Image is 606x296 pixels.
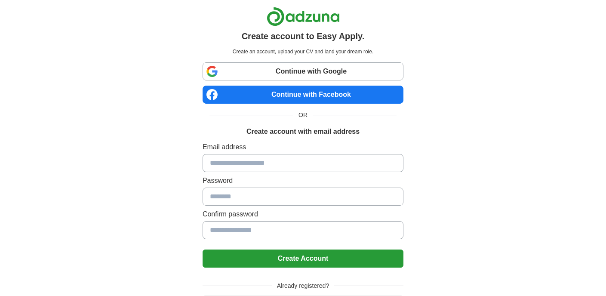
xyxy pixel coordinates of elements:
label: Password [203,176,403,186]
span: OR [293,111,313,120]
label: Confirm password [203,209,403,219]
h1: Create account with email address [246,126,360,137]
a: Continue with Google [203,62,403,80]
a: Continue with Facebook [203,86,403,104]
h1: Create account to Easy Apply. [242,30,365,43]
span: Already registered? [272,281,334,290]
button: Create Account [203,250,403,268]
label: Email address [203,142,403,152]
p: Create an account, upload your CV and land your dream role. [204,48,402,55]
img: Adzuna logo [267,7,340,26]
